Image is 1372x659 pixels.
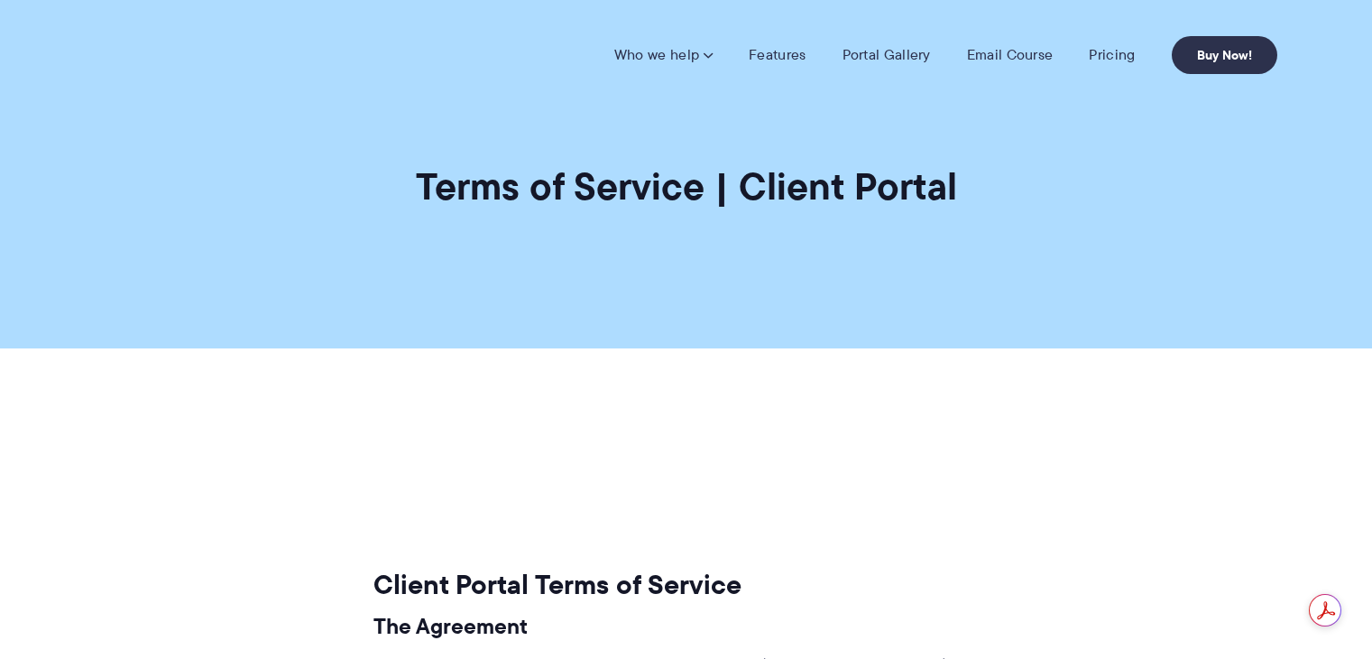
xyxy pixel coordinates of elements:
a: Pricing [1089,46,1135,64]
h1: Terms of Service | Client Portal [416,162,957,210]
a: Buy Now! [1172,36,1277,74]
a: Who we help [614,46,713,64]
a: Features [749,46,806,64]
h2: Client Portal Terms of Service [373,568,988,602]
h3: The Agreement [373,613,988,640]
a: Email Course [967,46,1054,64]
a: Portal Gallery [843,46,931,64]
